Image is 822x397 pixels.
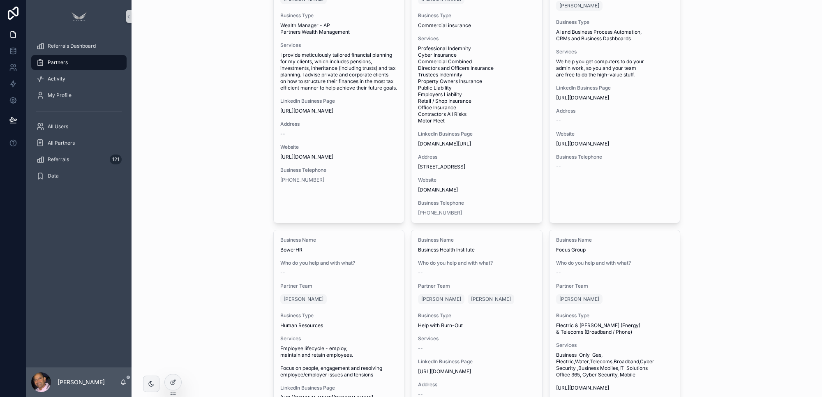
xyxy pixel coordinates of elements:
span: Who do you help and with what? [280,260,398,266]
span: LinkedIn Business Page [280,98,398,104]
span: Wealth Manager - AP Partners Wealth Management [280,22,398,35]
span: My Profile [48,92,72,99]
img: App logo [69,10,89,23]
span: Business Only Gas, Electric,Water,Telecoms,Broadband,Cyber Security ,Business Mobiles,IT Solution... [556,352,674,391]
span: [URL][DOMAIN_NAME] [280,108,398,114]
a: Referrals121 [31,152,127,167]
span: Website [280,144,398,150]
span: Address [418,381,536,388]
span: Business Name [556,237,674,243]
a: Activity [31,72,127,86]
span: [PERSON_NAME] [559,296,599,302]
span: Address [418,154,536,160]
span: Activity [48,76,65,82]
span: Website [556,131,674,137]
span: BowerHR [280,247,398,253]
span: [PERSON_NAME] [421,296,461,302]
a: Partners [31,55,127,70]
span: Employee lifecycle - employ, maintain and retain employees. Focus on people, engagement and resol... [280,345,398,378]
a: Referrals Dashboard [31,39,127,53]
span: -- [556,118,561,124]
span: Business Telephone [280,167,398,173]
span: Services [556,342,674,349]
span: Business Telephone [418,200,536,206]
span: Partner Team [280,283,398,289]
span: Partner Team [418,283,536,289]
a: [PERSON_NAME] [418,294,464,304]
span: -- [556,164,561,170]
div: scrollable content [26,33,132,194]
a: [PERSON_NAME] [468,294,514,304]
span: -- [280,270,285,276]
span: Business Name [418,237,536,243]
span: Partner Team [556,283,674,289]
span: Partners [48,59,68,66]
span: Business Type [418,12,536,19]
span: [DOMAIN_NAME][URL] [418,141,536,147]
span: Who do you help and with what? [418,260,536,266]
span: LinkedIn Business Page [418,358,536,365]
span: [PERSON_NAME] [284,296,323,302]
span: Help with Burn-Out [418,322,536,329]
span: [STREET_ADDRESS] [418,164,536,170]
span: Human Resources [280,322,398,329]
span: AI and Business Process Automation, CRMs and Business Dashboards [556,29,674,42]
span: Website [418,177,536,183]
span: [URL][DOMAIN_NAME] [418,368,536,375]
span: Business Type [280,312,398,319]
div: 121 [110,155,122,164]
span: Services [556,48,674,55]
span: I provide meticulously tailored financial planning for my clients, which includes pensions, inves... [280,52,398,91]
span: Services [418,335,536,342]
span: Address [280,121,398,127]
a: [PHONE_NUMBER] [280,177,324,183]
span: Services [280,335,398,342]
a: Data [31,168,127,183]
a: My Profile [31,88,127,103]
span: LinkedIn Business Page [556,85,674,91]
span: All Users [48,123,68,130]
a: [PHONE_NUMBER] [418,210,462,216]
span: Commercial insurance [418,22,536,29]
span: Business Telephone [556,154,674,160]
a: All Users [31,119,127,134]
span: Business Type [280,12,398,19]
span: Electric & [PERSON_NAME] (Energy) & Telecoms (Broadband / Phone) [556,322,674,335]
span: Data [48,173,59,179]
span: Business Name [280,237,398,243]
a: [PERSON_NAME] [556,294,603,304]
span: Business Type [556,19,674,25]
span: -- [280,131,285,137]
span: LinkedIn Business Page [280,385,398,391]
span: [DOMAIN_NAME] [418,187,536,193]
span: Address [556,108,674,114]
span: Business Type [556,312,674,319]
span: -- [418,345,423,352]
p: [PERSON_NAME] [58,378,105,386]
span: All Partners [48,140,75,146]
span: We help you get computers to do your admin work, so you and your team are free to do the high-val... [556,58,674,78]
span: Referrals Dashboard [48,43,96,49]
span: -- [556,270,561,276]
span: Business Type [418,312,536,319]
span: Professional Indemnity Cyber Insurance Commercial Combined Directors and Officers Insurance Trust... [418,45,536,124]
span: LinkedIn Business Page [418,131,536,137]
a: [PERSON_NAME] [280,294,327,304]
span: [URL][DOMAIN_NAME] [556,141,674,147]
span: Who do you help and with what? [556,260,674,266]
span: [URL][DOMAIN_NAME] [280,154,398,160]
span: Services [280,42,398,48]
span: Business Health Institute [418,247,536,253]
span: Services [418,35,536,42]
span: Referrals [48,156,69,163]
span: -- [418,270,423,276]
a: [PERSON_NAME] [556,1,603,11]
span: [PERSON_NAME] [471,296,511,302]
span: Focus Group [556,247,674,253]
span: [PERSON_NAME] [559,2,599,9]
a: All Partners [31,136,127,150]
span: [URL][DOMAIN_NAME] [556,95,674,101]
